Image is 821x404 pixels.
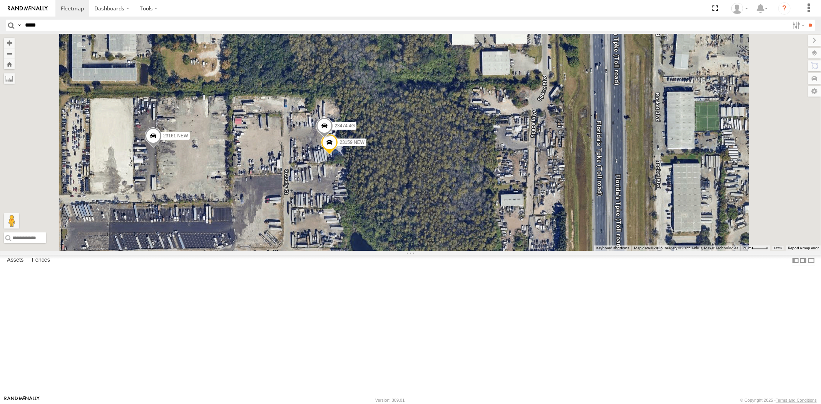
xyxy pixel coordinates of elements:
[339,140,365,145] span: 23159 NEW
[776,398,817,402] a: Terms and Conditions
[740,398,817,402] div: © Copyright 2025 -
[163,133,188,139] span: 23161 NEW
[4,213,19,229] button: Drag Pegman onto the map to open Street View
[596,245,629,251] button: Keyboard shortcuts
[334,124,355,129] span: 23474 4G
[4,48,15,59] button: Zoom out
[774,247,782,250] a: Terms (opens in new tab)
[3,255,27,266] label: Assets
[4,59,15,69] button: Zoom Home
[28,255,54,266] label: Fences
[4,38,15,48] button: Zoom in
[375,398,405,402] div: Version: 309.01
[729,3,751,14] div: Sardor Khadjimedov
[778,2,791,15] i: ?
[4,73,15,84] label: Measure
[808,255,815,266] label: Hide Summary Table
[788,246,819,250] a: Report a map error
[792,255,799,266] label: Dock Summary Table to the Left
[634,246,738,250] span: Map data ©2025 Imagery ©2025 Airbus, Maxar Technologies
[799,255,807,266] label: Dock Summary Table to the Right
[16,20,22,31] label: Search Query
[4,396,40,404] a: Visit our Website
[789,20,806,31] label: Search Filter Options
[743,246,752,250] span: 20 m
[741,245,770,251] button: Map Scale: 20 m per 38 pixels
[8,6,48,11] img: rand-logo.svg
[808,86,821,97] label: Map Settings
